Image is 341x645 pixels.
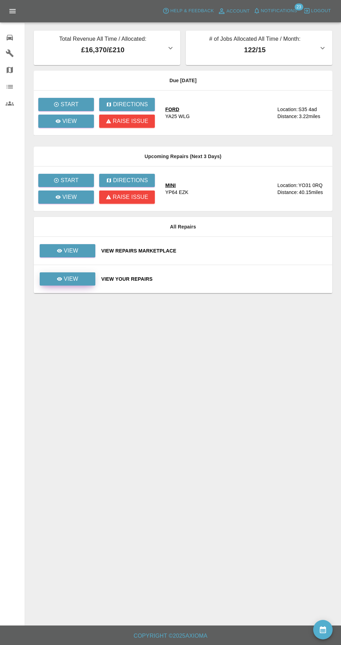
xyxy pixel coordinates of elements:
p: # of Jobs Allocated All Time / Month: [191,35,318,45]
span: Account [227,7,250,15]
p: View [62,117,77,125]
button: Directions [99,174,155,187]
div: YO31 0RQ [298,182,323,189]
button: Start [38,174,94,187]
button: Open drawer [4,3,21,20]
div: Location: [277,182,298,189]
button: Raise issue [99,115,155,128]
p: Total Revenue All Time / Allocated: [39,35,166,45]
p: Start [61,176,79,185]
button: Directions [99,98,155,111]
span: Notifications [261,7,297,15]
a: View [40,244,95,257]
div: 40.15 miles [299,189,327,196]
a: MINIYP64 EZK [165,182,272,196]
div: YA25 WLG [165,113,190,120]
a: View Your Repairs [101,275,327,282]
th: Upcoming Repairs (Next 3 Days) [34,147,332,166]
a: View [38,115,94,128]
button: availability [313,620,333,639]
div: S35 4ad [298,106,317,113]
p: Directions [113,100,148,109]
div: 3.22 miles [299,113,327,120]
div: Distance: [277,113,298,120]
span: Help & Feedback [170,7,214,15]
button: Help & Feedback [161,6,215,16]
button: # of Jobs Allocated All Time / Month:122/15 [186,31,332,65]
th: Due [DATE] [34,71,332,91]
button: Total Revenue All Time / Allocated:£16,370/£210 [34,31,180,65]
p: View [64,275,78,283]
div: YP64 EZK [165,189,189,196]
a: Location:S35 4adDistance:3.22miles [277,106,327,120]
a: View [40,272,95,286]
span: 23 [294,3,303,10]
p: View [62,193,77,201]
a: View Repairs Marketplace [101,247,327,254]
h6: Copyright © 2025 Axioma [6,631,335,641]
p: Directions [113,176,148,185]
button: Notifications [252,6,299,16]
a: View [39,248,96,253]
div: MINI [165,182,189,189]
th: All Repairs [34,217,332,237]
div: Distance: [277,189,298,196]
a: FORDYA25 WLG [165,106,272,120]
button: Start [38,98,94,111]
button: Raise issue [99,191,155,204]
div: Location: [277,106,298,113]
button: Logout [302,6,333,16]
a: View [39,276,96,281]
p: Start [61,100,79,109]
p: View [64,247,78,255]
a: View [38,191,94,204]
span: Logout [311,7,331,15]
a: Location:YO31 0RQDistance:40.15miles [277,182,327,196]
a: Account [216,6,252,17]
div: FORD [165,106,190,113]
p: 122 / 15 [191,45,318,55]
p: Raise issue [113,193,148,201]
p: Raise issue [113,117,148,125]
p: £16,370 / £210 [39,45,166,55]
